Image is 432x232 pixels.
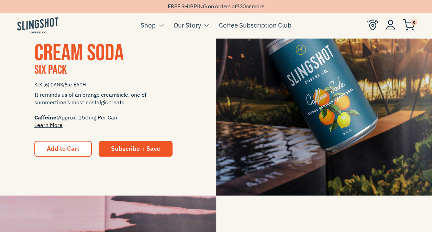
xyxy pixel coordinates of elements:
[34,16,144,67] span: CITRUS VANILLA CREAM SODA
[34,141,92,157] button: Add to Cart
[367,19,378,31] img: Find Us
[219,20,291,30] a: Coffee Subscription Club
[34,91,182,129] span: It reminds us of an orange creamsicle, one of summertime’s most nostalgic treats. Approx. 150mg P...
[34,122,63,128] a: Learn More
[141,20,156,30] a: Shop
[402,21,415,29] a: 0
[240,3,246,9] span: 30
[236,3,240,9] span: $
[34,16,144,67] a: CITRUS VANILLACREAM SODA
[174,20,201,30] a: Our Story
[99,141,173,157] a: Subscribe + Save
[111,145,160,152] span: Subscribe + Save
[411,19,417,25] span: 0
[34,114,58,121] span: Caffeine:
[47,145,79,152] span: Add to Cart
[34,63,67,77] span: Six Pack
[402,19,415,31] img: cart
[385,20,396,30] img: Account
[34,79,182,91] span: SIX (6) CANS/8oz EACH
